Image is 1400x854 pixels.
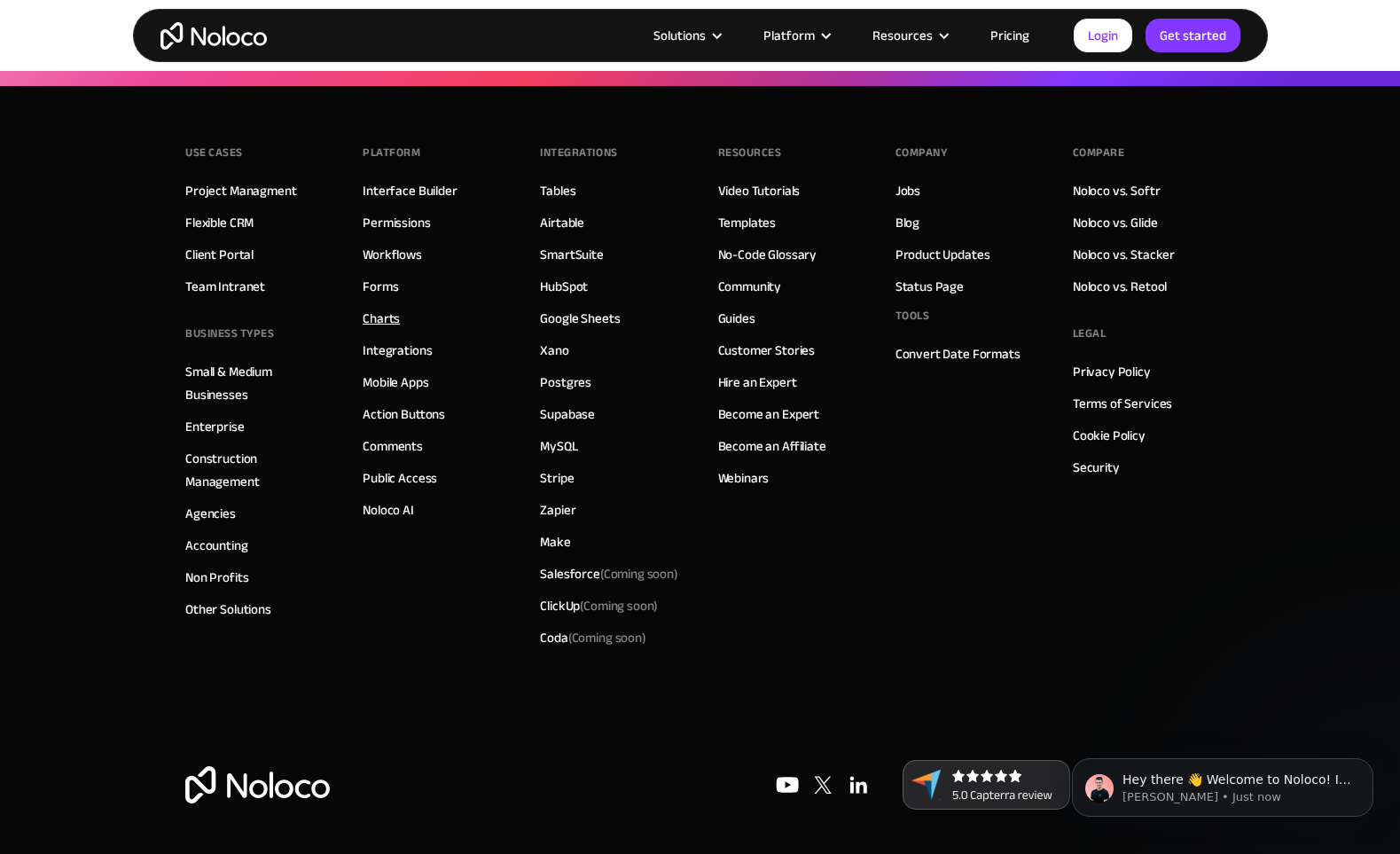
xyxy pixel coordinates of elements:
a: Security [1073,456,1120,479]
a: Become an Affiliate [718,435,826,458]
a: Noloco vs. Retool [1073,275,1167,298]
a: home [160,22,267,50]
a: Zapier [540,498,575,521]
a: Login [1074,19,1132,52]
a: Charts [363,307,400,330]
div: Legal [1073,320,1107,347]
a: Get started [1146,19,1240,52]
span: (Coming soon) [568,625,646,650]
div: BUSINESS TYPES [185,320,274,347]
a: Mobile Apps [363,371,428,394]
a: Become an Expert [718,403,820,426]
a: Postgres [540,371,591,394]
a: Non Profits [185,566,248,589]
a: Permissions [363,211,430,234]
a: Convert Date Formats [896,342,1021,365]
a: Google Sheets [540,307,620,330]
a: Status Page [896,275,964,298]
a: Accounting [185,534,248,557]
a: Enterprise [185,415,245,438]
a: Forms [363,275,398,298]
div: Resources [872,24,933,47]
div: Company [896,139,948,166]
a: No-Code Glossary [718,243,817,266]
a: Privacy Policy [1073,360,1151,383]
a: Noloco AI [363,498,414,521]
a: Other Solutions [185,598,271,621]
div: Coda [540,626,645,649]
a: Integrations [363,339,432,362]
a: Workflows [363,243,422,266]
a: Webinars [718,466,770,490]
div: Platform [741,24,850,47]
a: SmartSuite [540,243,604,266]
a: Hire an Expert [718,371,797,394]
a: HubSpot [540,275,588,298]
div: INTEGRATIONS [540,139,617,166]
span: (Coming soon) [600,561,678,586]
a: Construction Management [185,447,327,493]
a: Video Tutorials [718,179,801,202]
a: Pricing [968,24,1052,47]
a: Cookie Policy [1073,424,1146,447]
div: Platform [763,24,815,47]
a: MySQL [540,435,577,458]
div: Resources [850,24,968,47]
a: Blog [896,211,919,234]
a: Tables [540,179,575,202]
a: Agencies [185,502,236,525]
a: Product Updates [896,243,990,266]
span: (Coming soon) [580,593,658,618]
a: Jobs [896,179,920,202]
a: Community [718,275,782,298]
div: Use Cases [185,139,243,166]
div: Solutions [631,24,741,47]
a: Noloco vs. Softr [1073,179,1161,202]
a: Customer Stories [718,339,816,362]
a: Team Intranet [185,275,265,298]
a: Noloco vs. Glide [1073,211,1158,234]
a: Comments [363,435,423,458]
a: Templates [718,211,777,234]
a: Flexible CRM [185,211,254,234]
a: Supabase [540,403,595,426]
a: Stripe [540,466,574,490]
a: Terms of Services [1073,392,1172,415]
div: Salesforce [540,562,678,585]
a: Airtable [540,211,584,234]
a: Guides [718,307,755,330]
a: Client Portal [185,243,254,266]
a: Project Managment [185,179,296,202]
a: Make [540,530,570,553]
div: Solutions [653,24,706,47]
div: ClickUp [540,594,658,617]
a: Interface Builder [363,179,457,202]
a: Public Access [363,466,437,490]
a: Action Buttons [363,403,445,426]
a: Noloco vs. Stacker [1073,243,1175,266]
div: Resources [718,139,782,166]
iframe: Intercom notifications message [1045,721,1400,845]
div: Tools [896,302,930,329]
a: Small & Medium Businesses [185,360,327,406]
div: Platform [363,139,420,166]
div: Compare [1073,139,1125,166]
a: Xano [540,339,568,362]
